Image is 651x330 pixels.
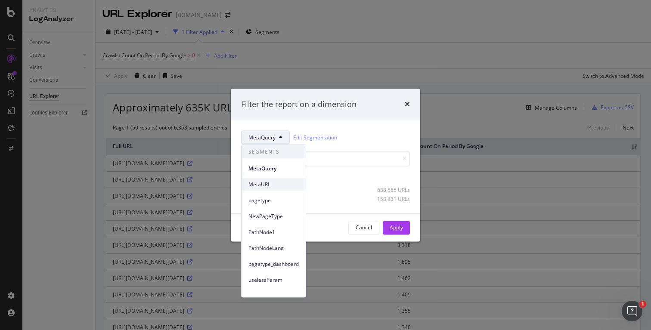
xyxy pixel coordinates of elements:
div: Cancel [356,224,372,231]
span: MetaQuery [248,164,299,172]
span: 1 [639,301,646,308]
span: pagetype_dashboard [248,260,299,268]
div: Select all data available [241,173,410,181]
span: uselessParam [248,276,299,284]
span: PathNodeLang [248,244,299,252]
span: host [248,292,299,299]
div: Apply [390,224,403,231]
input: Search [241,151,410,167]
button: Cancel [348,221,379,234]
span: pagetype [248,196,299,204]
span: MetaURL [248,180,299,188]
span: PathNode1 [248,228,299,236]
span: NewPageType [248,212,299,220]
span: MetaQuery [248,134,276,141]
iframe: Intercom live chat [622,301,642,321]
div: 158,831 URLs [368,196,410,203]
a: Edit Segmentation [293,133,337,142]
span: SEGMENTS [242,145,306,159]
div: Filter the report on a dimension [241,99,356,110]
div: modal [231,89,420,241]
button: MetaQuery [241,131,290,145]
button: Apply [383,221,410,234]
div: 638,555 URLs [368,187,410,194]
div: times [405,99,410,110]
